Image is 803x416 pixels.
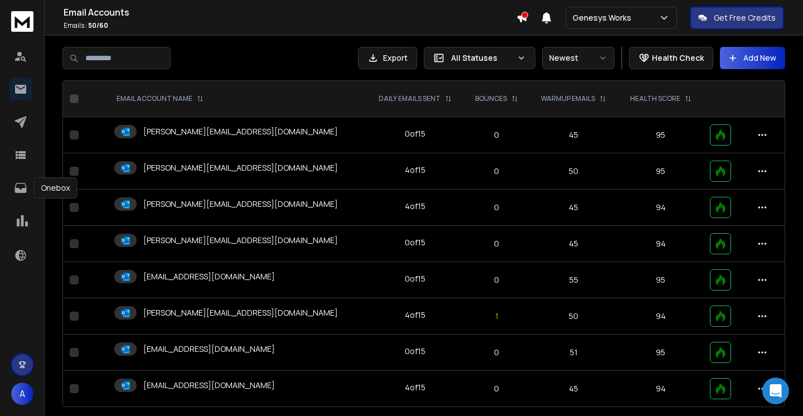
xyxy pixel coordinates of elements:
p: [EMAIL_ADDRESS][DOMAIN_NAME] [143,271,275,282]
p: [EMAIL_ADDRESS][DOMAIN_NAME] [143,344,275,355]
button: Health Check [629,47,713,69]
p: BOUNCES [475,94,507,103]
td: 45 [529,371,618,407]
td: 95 [618,262,703,298]
div: 4 of 15 [405,382,425,393]
p: [PERSON_NAME][EMAIL_ADDRESS][DOMAIN_NAME] [143,307,338,318]
button: Export [358,47,417,69]
td: 45 [529,226,618,262]
p: [EMAIL_ADDRESS][DOMAIN_NAME] [143,380,275,391]
p: [PERSON_NAME][EMAIL_ADDRESS][DOMAIN_NAME] [143,126,338,137]
div: EMAIL ACCOUNT NAME [117,94,204,103]
p: 0 [471,274,523,286]
div: 0 of 15 [405,237,425,248]
p: [PERSON_NAME][EMAIL_ADDRESS][DOMAIN_NAME] [143,199,338,210]
p: 0 [471,347,523,358]
p: 0 [471,238,523,249]
p: All Statuses [451,52,512,64]
div: Onebox [34,177,78,199]
td: 95 [618,335,703,371]
td: 94 [618,298,703,335]
div: 0 of 15 [405,346,425,357]
div: 0 of 15 [405,273,425,284]
td: 51 [529,335,618,371]
td: 94 [618,190,703,226]
td: 94 [618,371,703,407]
td: 50 [529,153,618,190]
td: 45 [529,117,618,153]
p: 0 [471,202,523,213]
button: Newest [542,47,615,69]
td: 95 [618,117,703,153]
button: A [11,383,33,405]
div: 4 of 15 [405,309,425,321]
div: 0 of 15 [405,128,425,139]
div: Open Intercom Messenger [762,378,789,404]
p: HEALTH SCORE [630,94,680,103]
td: 45 [529,190,618,226]
h1: Email Accounts [64,6,516,19]
p: Get Free Credits [714,12,776,23]
div: 4 of 15 [405,201,425,212]
p: WARMUP EMAILS [541,94,595,103]
p: 0 [471,383,523,394]
td: 50 [529,298,618,335]
p: Emails : [64,21,516,30]
p: DAILY EMAILS SENT [379,94,441,103]
img: logo [11,11,33,32]
span: 50 / 60 [88,21,108,30]
p: Health Check [652,52,704,64]
td: 55 [529,262,618,298]
p: 0 [471,129,523,141]
p: [PERSON_NAME][EMAIL_ADDRESS][DOMAIN_NAME] [143,235,338,246]
div: 4 of 15 [405,165,425,176]
td: 95 [618,153,703,190]
td: 94 [618,226,703,262]
p: Genesys Works [573,12,636,23]
p: [PERSON_NAME][EMAIL_ADDRESS][DOMAIN_NAME] [143,162,338,173]
p: 1 [471,311,523,322]
button: Get Free Credits [690,7,783,29]
button: Add New [720,47,785,69]
p: 0 [471,166,523,177]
